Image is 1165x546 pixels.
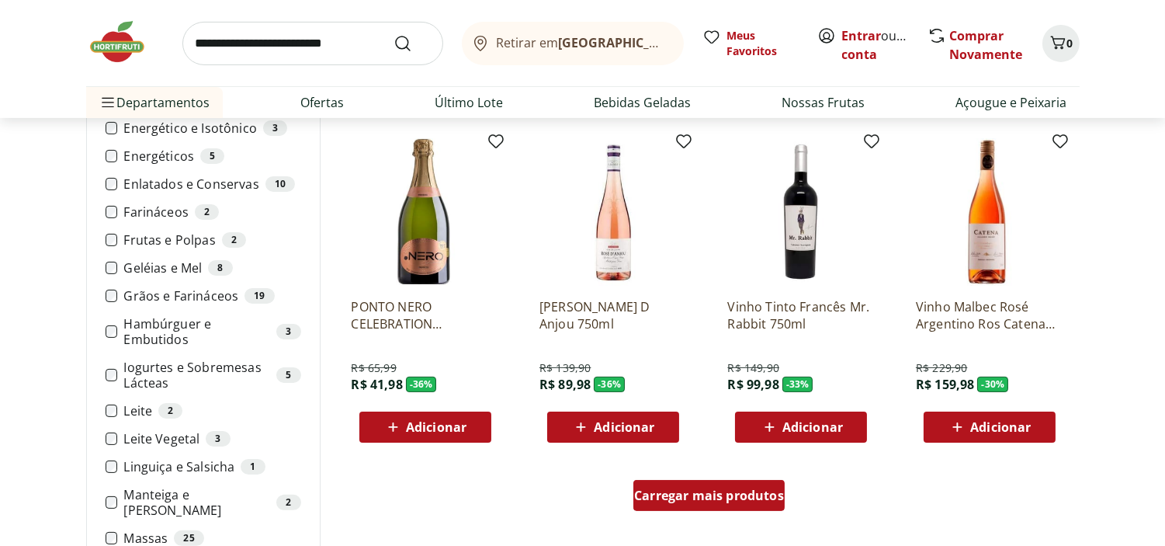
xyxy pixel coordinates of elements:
span: R$ 149,90 [727,360,778,376]
label: Grãos e Farináceos [123,288,300,304]
span: Departamentos [99,84,210,121]
a: Meus Favoritos [702,28,799,59]
a: Comprar Novamente [950,27,1023,63]
span: Retirar em [496,36,667,50]
a: Açougue e Peixaria [956,93,1067,112]
span: 0 [1067,36,1073,50]
label: Energético e Isotônico [123,120,300,136]
div: 8 [208,260,232,276]
label: Leite [123,403,300,419]
a: Nossas Frutas [782,93,865,112]
span: R$ 89,98 [539,376,591,393]
button: Menu [99,84,117,121]
img: Vinho Rose Frances Calvet D Anjou 750ml [539,138,687,286]
div: 2 [195,204,219,220]
span: - 36 % [406,377,437,392]
label: Energéticos [123,148,300,164]
img: Hortifruti [86,19,164,65]
label: Leite Vegetal [123,431,300,447]
img: Vinho Malbec Rosé Argentino Ros Catena 750ml [916,138,1063,286]
button: Adicionar [547,412,679,443]
label: Hambúrguer e Embutidos [123,316,300,347]
span: R$ 65,99 [352,360,397,376]
span: Adicionar [406,421,466,433]
div: 3 [206,431,230,447]
div: 3 [263,120,287,136]
span: Meus Favoritos [727,28,799,59]
button: Adicionar [359,412,491,443]
div: 25 [174,530,203,546]
a: [PERSON_NAME] D Anjou 750ml [539,298,687,332]
div: 19 [244,288,274,304]
span: R$ 159,98 [916,376,974,393]
a: Criar conta [842,27,927,63]
span: Adicionar [594,421,654,433]
label: Iogurtes e Sobremesas Lácteas [123,360,300,391]
button: Carrinho [1042,25,1080,62]
label: Geléias e Mel [123,260,300,276]
div: 5 [200,148,224,164]
button: Retirar em[GEOGRAPHIC_DATA]/[GEOGRAPHIC_DATA] [462,22,684,65]
span: R$ 41,98 [352,376,403,393]
span: - 30 % [977,377,1008,392]
a: Vinho Malbec Rosé Argentino Ros Catena 750ml [916,298,1063,332]
a: PONTO NERO CELEBRATION PROSSECO 750ML [352,298,499,332]
label: Manteiga e [PERSON_NAME] [123,487,300,518]
img: Vinho Tinto Francês Mr. Rabbit 750ml [727,138,875,286]
label: Massas [123,530,300,546]
a: Último Lote [435,93,504,112]
a: Carregar mais produtos [633,480,785,517]
span: R$ 139,90 [539,360,591,376]
div: 10 [265,176,295,192]
a: Bebidas Geladas [595,93,692,112]
div: 5 [276,367,300,383]
span: Carregar mais produtos [634,489,784,502]
span: R$ 99,98 [727,376,778,393]
img: PONTO NERO CELEBRATION PROSSECO 750ML [352,138,499,286]
a: Ofertas [301,93,345,112]
div: 3 [276,324,300,339]
span: - 36 % [594,377,625,392]
span: Adicionar [970,421,1031,433]
div: 2 [158,403,182,419]
input: search [182,22,443,65]
label: Enlatados e Conservas [123,176,300,192]
b: [GEOGRAPHIC_DATA]/[GEOGRAPHIC_DATA] [558,34,820,51]
button: Submit Search [394,34,431,53]
span: - 33 % [782,377,813,392]
span: R$ 229,90 [916,360,967,376]
span: Adicionar [782,421,843,433]
label: Frutas e Polpas [123,232,300,248]
label: Farináceos [123,204,300,220]
div: 2 [276,495,300,510]
a: Entrar [842,27,882,44]
button: Adicionar [735,412,867,443]
span: ou [842,26,911,64]
a: Vinho Tinto Francês Mr. Rabbit 750ml [727,298,875,332]
button: Adicionar [924,412,1056,443]
label: Linguiça e Salsicha [123,459,300,475]
div: 1 [241,459,265,475]
div: 2 [222,232,246,248]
